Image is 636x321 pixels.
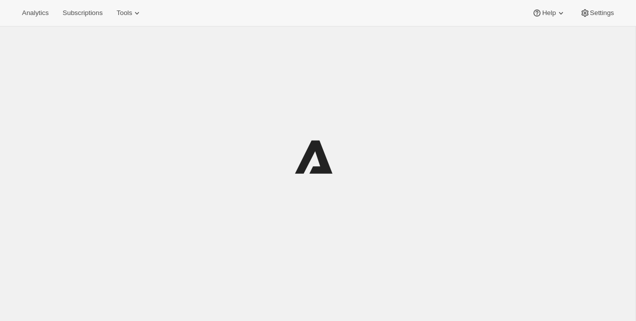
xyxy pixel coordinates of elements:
[574,6,620,20] button: Settings
[542,9,555,17] span: Help
[62,9,102,17] span: Subscriptions
[56,6,108,20] button: Subscriptions
[110,6,148,20] button: Tools
[16,6,54,20] button: Analytics
[116,9,132,17] span: Tools
[22,9,48,17] span: Analytics
[590,9,614,17] span: Settings
[526,6,571,20] button: Help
